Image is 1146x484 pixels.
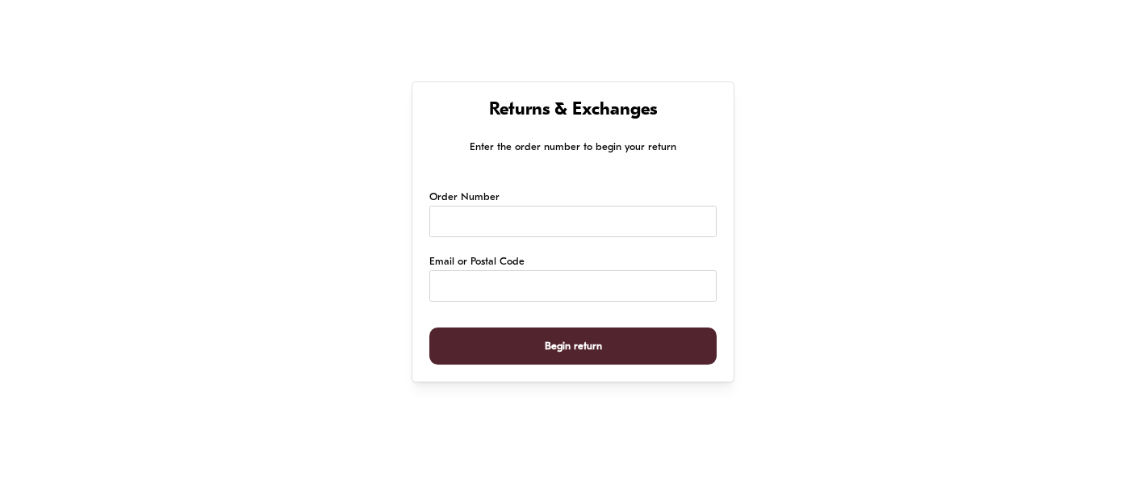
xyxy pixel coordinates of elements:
button: Begin return [429,328,717,365]
p: Enter the order number to begin your return [429,139,717,156]
h1: Returns & Exchanges [429,99,717,123]
span: Begin return [545,328,602,365]
label: Email or Postal Code [429,254,525,270]
label: Order Number [429,190,500,206]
